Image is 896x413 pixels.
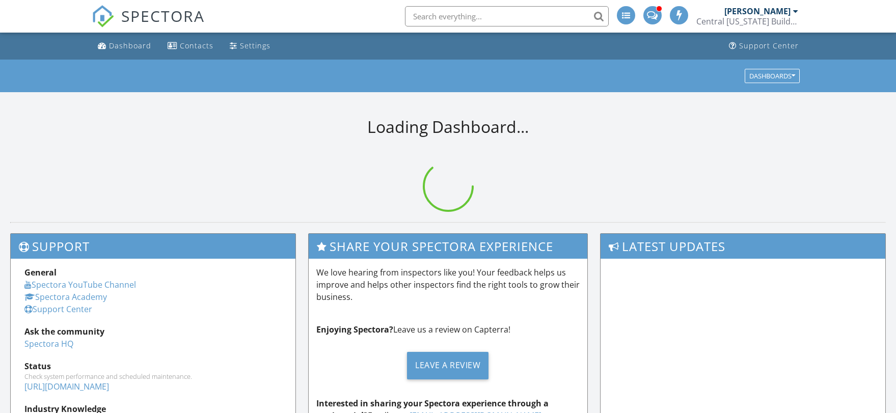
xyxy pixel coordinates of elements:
[309,234,587,259] h3: Share Your Spectora Experience
[226,37,275,56] a: Settings
[92,5,114,27] img: The Best Home Inspection Software - Spectora
[94,37,155,56] a: Dashboard
[724,6,791,16] div: [PERSON_NAME]
[92,14,205,35] a: SPECTORA
[745,69,800,83] button: Dashboards
[316,324,393,335] strong: Enjoying Spectora?
[316,344,580,387] a: Leave a Review
[164,37,218,56] a: Contacts
[407,352,488,379] div: Leave a Review
[24,372,282,380] div: Check system performance and scheduled maintenance.
[405,6,609,26] input: Search everything...
[24,267,57,278] strong: General
[24,304,92,315] a: Support Center
[121,5,205,26] span: SPECTORA
[749,72,795,79] div: Dashboards
[601,234,885,259] h3: Latest Updates
[316,266,580,303] p: We love hearing from inspectors like you! Your feedback helps us improve and helps other inspecto...
[725,37,803,56] a: Support Center
[24,360,282,372] div: Status
[24,338,73,349] a: Spectora HQ
[11,234,295,259] h3: Support
[316,323,580,336] p: Leave us a review on Capterra!
[24,325,282,338] div: Ask the community
[24,279,136,290] a: Spectora YouTube Channel
[240,41,270,50] div: Settings
[739,41,799,50] div: Support Center
[696,16,798,26] div: Central Florida Building Inspectors
[109,41,151,50] div: Dashboard
[24,291,107,302] a: Spectora Academy
[24,381,109,392] a: [URL][DOMAIN_NAME]
[180,41,213,50] div: Contacts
